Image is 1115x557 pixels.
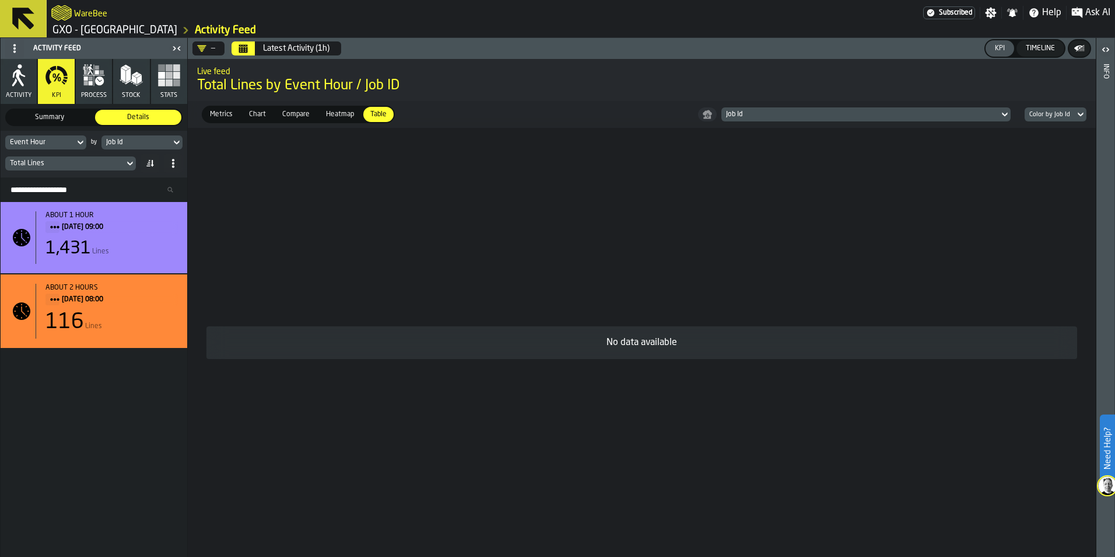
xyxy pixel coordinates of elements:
span: Lines [92,248,109,256]
span: Compare [278,109,314,120]
div: Start: 9/18/2025, 9:00:05 AM - End: 9/18/2025, 9:55:31 AM [45,211,178,220]
span: Heatmap [321,109,359,120]
header: Info [1096,38,1114,557]
div: DropdownMenuValue- [197,44,215,53]
span: Stock [122,92,141,99]
span: Activity [6,92,31,99]
label: Need Help? [1101,416,1114,481]
nav: Breadcrumb [51,23,581,37]
div: Timeline [1021,44,1060,53]
h2: Sub Title [197,65,1086,76]
div: thumb [275,107,317,122]
div: DropdownMenuValue-eventsCount [5,156,136,170]
span: Summary [9,112,90,123]
div: thumb [319,107,361,122]
div: DropdownMenuValue-jobId [726,110,994,119]
label: button-toggle-Open [1098,40,1114,61]
div: Start: 9/18/2025, 8:55:31 AM - End: 9/18/2025, 8:59:57 AM [45,284,178,292]
div: thumb [6,110,93,125]
div: 1,431 [45,238,91,259]
div: stat- [1,274,187,348]
label: button-toggle-Settings [980,7,1001,19]
div: thumb [363,107,394,122]
div: No data available [216,336,1068,350]
span: Table [366,109,391,120]
span: Details [97,112,179,123]
div: thumb [242,107,273,122]
span: Ask AI [1085,6,1110,20]
span: Total Lines by Event Hour / Job ID [197,76,1086,95]
div: DropdownMenuValue-jobId [106,138,166,147]
div: DropdownMenuValue-eventHour [5,135,86,149]
div: KPI [990,44,1009,53]
button: Select date range Select date range [232,41,255,55]
div: thumb [95,110,181,125]
button: Select date range [256,37,336,60]
h2: Sub Title [74,7,107,19]
label: button-toggle-Ask AI [1067,6,1115,20]
span: Chart [244,109,271,120]
div: Activity Feed [3,39,169,58]
div: stat- [1,202,187,273]
span: Stats [160,92,177,99]
label: button-switch-multi-Table [362,106,395,123]
div: 116 [45,311,84,334]
a: link-to-/wh/i/ae0cd702-8cb1-4091-b3be-0aee77957c79 [52,24,177,37]
label: button-toggle-Notifications [1002,7,1023,19]
div: DropdownMenuValue-bucket [1020,107,1086,121]
div: DropdownMenuValue-jobId [721,107,1011,121]
div: by [91,140,97,146]
span: KPI [52,92,61,99]
div: Menu Subscription [923,6,975,19]
div: DropdownMenuValue-bucket [1029,111,1070,119]
span: Subscribed [939,9,972,17]
button: button- [1069,40,1090,57]
div: Select date range [232,41,341,55]
label: button-toggle-Help [1023,6,1066,20]
div: about 2 hours [45,284,178,292]
button: button-Timeline [1016,40,1064,57]
div: Title [45,211,178,234]
div: DropdownMenuValue-eventHour [10,138,70,147]
span: [DATE] 08:00 [62,293,169,306]
div: thumb [203,107,240,122]
span: Lines [85,322,102,330]
span: [DATE] 09:00 [62,221,169,234]
div: Title [45,284,178,306]
label: button-switch-multi-Heatmap [318,106,362,123]
label: button-switch-multi-Details [94,109,183,126]
div: about 1 hour [45,211,178,220]
a: link-to-/wh/i/ae0cd702-8cb1-4091-b3be-0aee77957c79/feed/fdc57e91-80c9-44dd-92cd-81c982b068f3 [195,24,256,37]
a: logo-header [51,2,72,23]
label: button-switch-multi-Summary [5,109,94,126]
span: process [81,92,107,99]
label: button-switch-multi-Chart [241,106,274,123]
div: DropdownMenuValue-jobId [101,135,183,149]
span: Metrics [205,109,237,120]
div: title-Total Lines by Event Hour / Job ID [188,59,1096,101]
span: Help [1042,6,1061,20]
div: DropdownMenuValue-eventsCount [10,159,120,168]
div: Info [1102,61,1110,554]
div: Latest Activity (1h) [263,44,329,53]
label: button-switch-multi-Compare [274,106,318,123]
a: link-to-/wh/i/ae0cd702-8cb1-4091-b3be-0aee77957c79/settings/billing [923,6,975,19]
label: button-toggle-Close me [169,41,185,55]
button: button-KPI [986,40,1014,57]
label: button-switch-multi-Metrics [202,106,241,123]
button: button- [698,107,717,121]
div: DropdownMenuValue- [192,41,225,55]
